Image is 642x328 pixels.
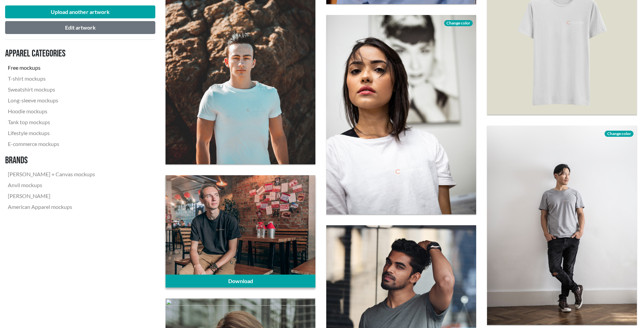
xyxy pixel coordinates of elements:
a: Hoodie mockups [5,106,98,117]
h3: Apparel categories [5,48,98,60]
a: Lifestyle mockups [5,128,98,138]
a: American Apparel mockups [5,201,98,212]
span: Change color [444,20,473,26]
h3: Brands [5,155,98,166]
a: [PERSON_NAME] + Canvas mockups [5,169,98,180]
a: Free mockups [5,62,98,73]
a: E-commerce mockups [5,138,98,149]
a: Long-sleeve mockups [5,95,98,106]
a: Anvil mockups [5,180,98,191]
a: [PERSON_NAME] [5,191,98,201]
span: Change color [605,131,633,137]
button: Upload another artwork [5,5,155,18]
a: Tank top mockups [5,117,98,128]
a: Download [166,275,315,288]
a: T-shirt mockups [5,73,98,84]
a: Sweatshirt mockups [5,84,98,95]
button: Edit artwork [5,21,155,34]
